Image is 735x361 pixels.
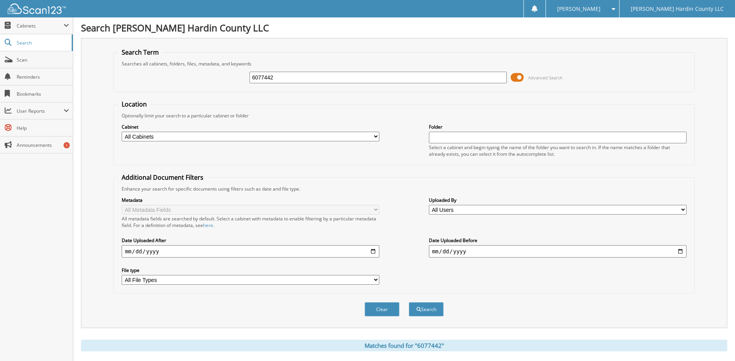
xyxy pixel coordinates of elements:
[528,75,563,81] span: Advanced Search
[557,7,601,11] span: [PERSON_NAME]
[118,186,690,192] div: Enhance your search for specific documents using filters such as date and file type.
[631,7,724,11] span: [PERSON_NAME] Hardin County LLC
[429,124,687,130] label: Folder
[17,142,69,148] span: Announcements
[122,215,379,229] div: All metadata fields are searched by default. Select a cabinet with metadata to enable filtering b...
[429,245,687,258] input: end
[17,108,64,114] span: User Reports
[118,112,690,119] div: Optionally limit your search to a particular cabinet or folder
[81,21,727,34] h1: Search [PERSON_NAME] Hardin County LLC
[122,124,379,130] label: Cabinet
[17,22,64,29] span: Cabinets
[8,3,66,14] img: scan123-logo-white.svg
[81,340,727,351] div: Matches found for "6077442"
[118,48,163,57] legend: Search Term
[118,100,151,108] legend: Location
[17,91,69,97] span: Bookmarks
[429,144,687,157] div: Select a cabinet and begin typing the name of the folder you want to search in. If the name match...
[429,237,687,244] label: Date Uploaded Before
[122,237,379,244] label: Date Uploaded After
[365,302,399,316] button: Clear
[122,197,379,203] label: Metadata
[17,57,69,63] span: Scan
[64,142,70,148] div: 1
[17,125,69,131] span: Help
[203,222,213,229] a: here
[17,74,69,80] span: Reminders
[122,267,379,273] label: File type
[17,40,68,46] span: Search
[118,173,207,182] legend: Additional Document Filters
[429,197,687,203] label: Uploaded By
[122,245,379,258] input: start
[118,60,690,67] div: Searches all cabinets, folders, files, metadata, and keywords
[409,302,444,316] button: Search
